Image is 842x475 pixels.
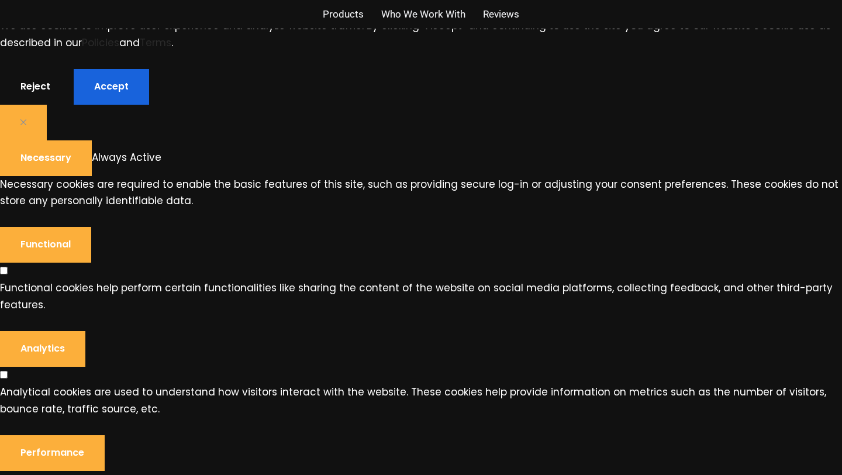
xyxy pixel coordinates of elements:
a: Who We Work With [381,6,465,23]
a: Reviews [483,6,519,23]
img: Close [20,119,26,125]
span: Always Active [92,150,161,164]
a: Terms [140,36,171,50]
button: Accept [74,69,149,105]
a: Products [323,6,364,23]
a: Policies [82,36,119,50]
